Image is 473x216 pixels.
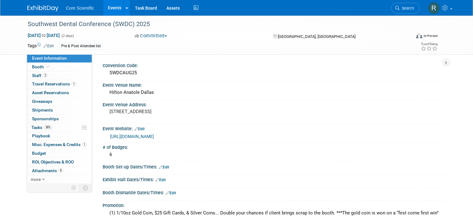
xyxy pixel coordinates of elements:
span: Tasks [31,125,52,130]
div: Convention Code: [103,61,446,69]
div: Event Rating [421,43,438,46]
span: 38% [44,125,52,130]
span: (2 days) [61,34,74,38]
div: Event Website: [103,124,446,132]
div: Southwest Dental Conference (SWDC) 2025 [26,19,403,30]
div: # of Badges: [103,143,446,150]
a: Asset Reservations [27,89,92,97]
span: 2 [43,73,48,78]
a: Giveaways [27,97,92,106]
a: Search [391,3,420,14]
span: [GEOGRAPHIC_DATA], [GEOGRAPHIC_DATA] [278,34,355,39]
a: Edit [159,165,169,169]
span: 8 [58,168,63,173]
a: Playbook [27,132,92,140]
span: Travel Reservations [32,81,76,86]
span: Staff [32,73,48,78]
a: Travel Reservations1 [27,80,92,88]
img: Format-Inperson.png [416,33,422,38]
a: Event Information [27,54,92,62]
div: Promotion: [103,201,446,209]
div: Pre & Post Attendee list [59,43,103,49]
div: SWDCAUG25 [107,68,441,78]
span: Giveaways [32,99,52,104]
span: Shipments [32,108,53,113]
div: Event Venue Name: [103,80,446,88]
span: Search [400,6,414,11]
span: Budget [32,151,46,156]
span: Playbook [32,133,50,138]
td: Toggle Event Tabs [79,184,92,192]
a: Shipments [27,106,92,114]
span: Asset Reservations [32,90,69,95]
span: ROI, Objectives & ROO [32,159,74,164]
a: Booth [27,63,92,71]
i: Booth reservation complete [47,65,50,68]
pre: [STREET_ADDRESS] [109,109,239,114]
a: Sponsorships [27,115,92,123]
a: Tasks38% [27,123,92,132]
button: Committed [132,33,169,39]
a: ROI, Objectives & ROO [27,158,92,166]
div: Event Format [377,32,438,42]
td: Personalize Event Tab Strip [68,184,79,192]
span: Booth [32,64,51,69]
span: 1 [82,142,87,147]
span: Core Scientific [66,6,94,11]
div: 6 [107,150,441,159]
span: Sponsorships [32,116,59,121]
img: Rachel Wolff [428,2,440,14]
span: to [41,33,47,38]
div: Exhibit Hall Dates/Times: [103,175,446,183]
a: more [27,175,92,184]
div: Hilton Anatole Dallas [107,88,441,97]
td: Tags [27,43,54,50]
a: Budget [27,149,92,158]
span: [DATE] [DATE] [27,33,60,38]
div: Event Venue Address: [103,100,446,108]
span: Attachments [32,168,63,173]
span: more [31,177,41,182]
a: Attachments8 [27,167,92,175]
img: ExhibitDay [27,5,58,11]
div: Booth Set-up Dates/Times: [103,162,446,170]
div: Booth Dismantle Dates/Times: [103,188,446,196]
span: Event Information [32,56,67,61]
a: Edit [166,191,176,195]
span: Misc. Expenses & Credits [32,142,87,147]
div: In-Person [423,34,438,38]
a: [URL][DOMAIN_NAME] [110,134,154,139]
a: Edit [155,178,166,182]
a: Misc. Expenses & Credits1 [27,140,92,149]
a: Edit [134,127,145,131]
a: Staff2 [27,71,92,80]
span: 1 [72,82,76,86]
a: Edit [44,44,54,48]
